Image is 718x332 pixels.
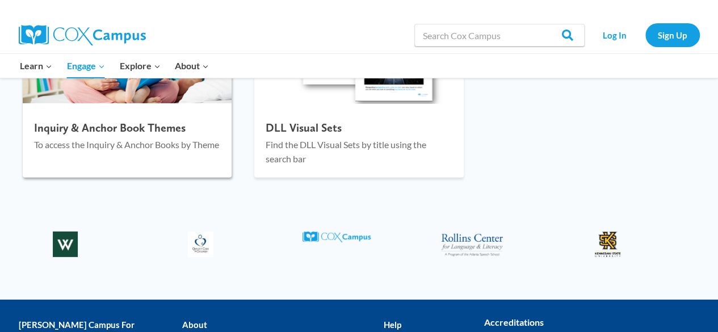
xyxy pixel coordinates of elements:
[266,137,452,166] p: Find the DLL Visual Sets by title using the search bar
[158,223,243,266] img: Quality-Care-for-Children-1-300x300.png
[414,24,585,47] input: Search Cox Campus
[23,223,108,266] img: westminster_sq_green-1.png
[13,54,216,78] nav: Primary Navigation
[590,23,700,47] nav: Secondary Navigation
[645,23,700,47] a: Sign Up
[167,54,216,78] button: Child menu of About
[484,317,544,327] strong: Accreditations
[34,137,220,152] p: To access the Inquiry & Anchor Books by Theme
[294,223,379,251] img: CoxCampus-Logo-Blue-1-1-300x48.png
[590,23,640,47] a: Log In
[19,25,146,45] img: Cox Campus
[112,54,168,78] button: Child menu of Explore
[13,54,60,78] button: Child menu of Learn
[266,121,452,135] h4: DLL Visual Sets
[60,54,112,78] button: Child menu of Engage
[430,223,515,266] img: rollins_logo-1-300x116.png
[34,121,220,135] h4: Inquiry & Anchor Book Themes
[565,223,650,266] img: Kennesaw-Logo-1-298x300.png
